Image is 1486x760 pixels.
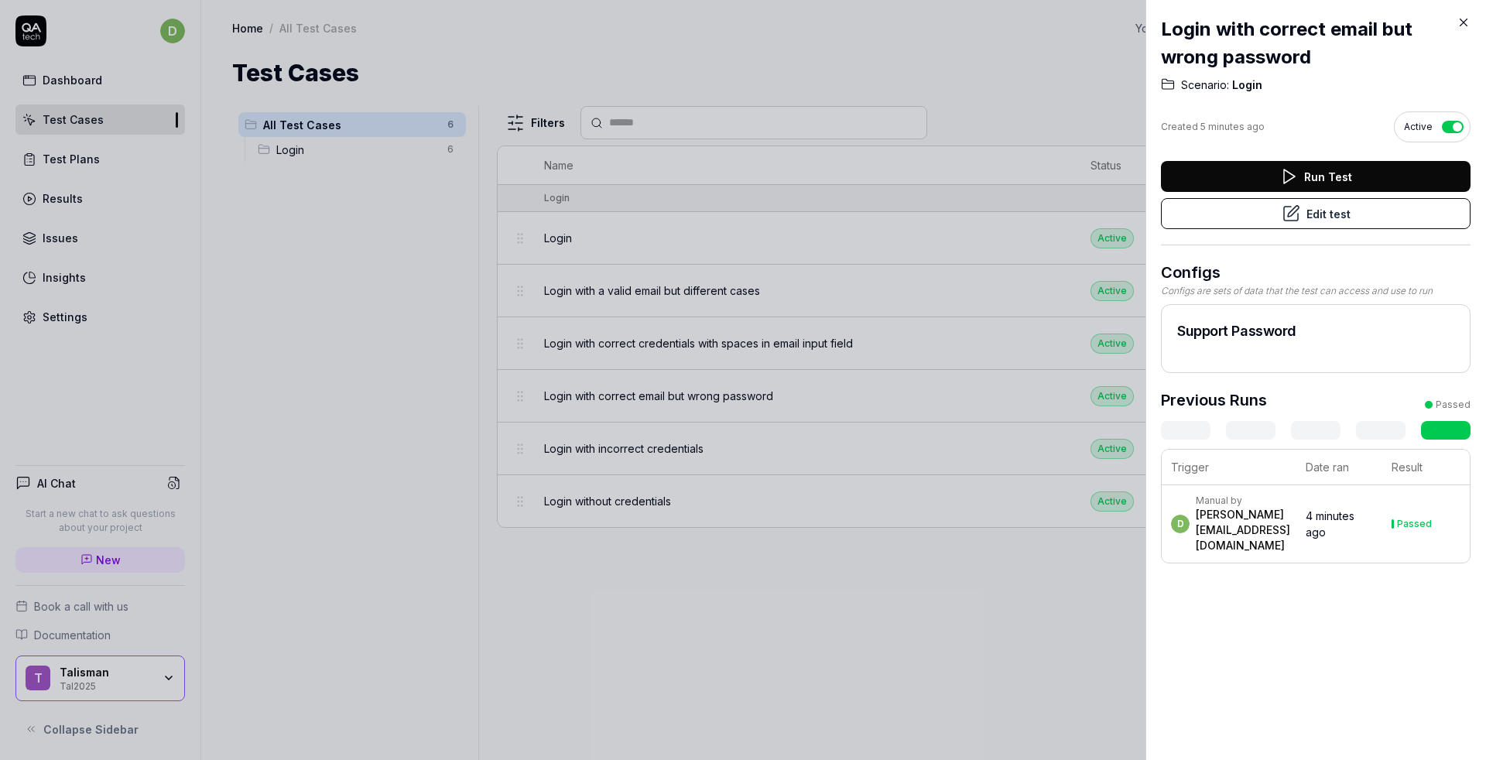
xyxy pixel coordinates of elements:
span: Active [1404,120,1433,134]
th: Trigger [1162,450,1296,485]
h2: Support Password [1177,320,1454,341]
div: Created [1161,120,1265,134]
th: Result [1382,450,1470,485]
span: d [1171,515,1190,533]
div: Configs are sets of data that the test can access and use to run [1161,284,1471,298]
th: Date ran [1296,450,1382,485]
time: 4 minutes ago [1306,509,1354,539]
time: 5 minutes ago [1200,121,1265,132]
div: Manual by [1196,495,1290,507]
span: Scenario: [1181,77,1229,93]
div: [PERSON_NAME][EMAIL_ADDRESS][DOMAIN_NAME] [1196,507,1290,553]
h3: Configs [1161,261,1471,284]
h3: Previous Runs [1161,389,1267,412]
span: Login [1229,77,1262,93]
button: Edit test [1161,198,1471,229]
div: Passed [1436,398,1471,412]
button: Run Test [1161,161,1471,192]
div: Passed [1397,519,1432,529]
h2: Login with correct email but wrong password [1161,15,1471,71]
